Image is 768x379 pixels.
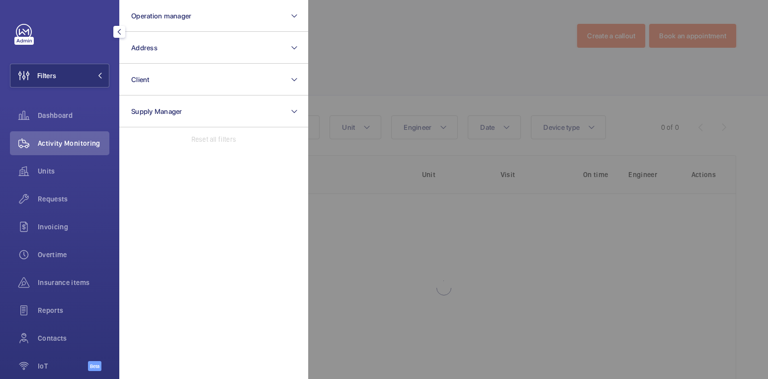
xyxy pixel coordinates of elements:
[38,361,88,371] span: IoT
[38,194,109,204] span: Requests
[38,250,109,260] span: Overtime
[38,333,109,343] span: Contacts
[38,305,109,315] span: Reports
[88,361,101,371] span: Beta
[38,138,109,148] span: Activity Monitoring
[38,110,109,120] span: Dashboard
[38,278,109,287] span: Insurance items
[10,64,109,88] button: Filters
[38,166,109,176] span: Units
[37,71,56,81] span: Filters
[38,222,109,232] span: Invoicing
